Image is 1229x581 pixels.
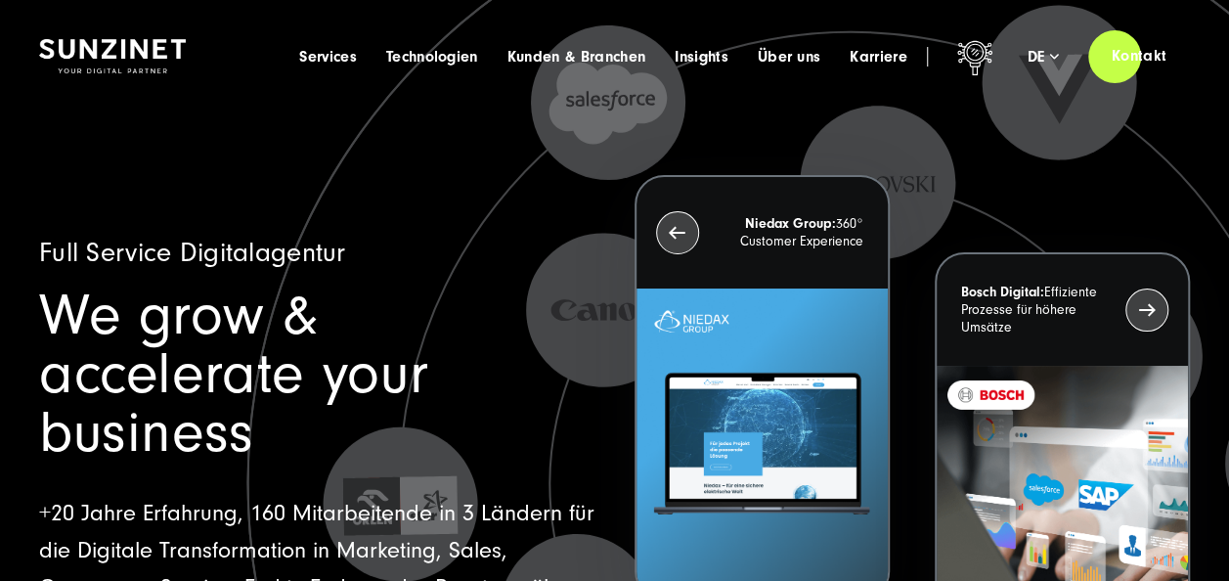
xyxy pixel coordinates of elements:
strong: Niedax Group: [745,216,836,232]
h1: We grow & accelerate your business [39,287,594,463]
a: Über uns [758,47,821,67]
img: SUNZINET Full Service Digital Agentur [39,39,186,73]
strong: Bosch Digital: [961,285,1044,300]
span: Full Service Digitalagentur [39,238,346,268]
a: Technologien [386,47,478,67]
a: Kunden & Branchen [507,47,645,67]
a: Karriere [850,47,907,67]
a: Services [299,47,357,67]
a: Kontakt [1088,28,1190,84]
a: Insights [675,47,728,67]
p: 360° Customer Experience [710,215,864,250]
div: de [1028,47,1059,67]
p: Effiziente Prozesse für höhere Umsätze [961,284,1116,336]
